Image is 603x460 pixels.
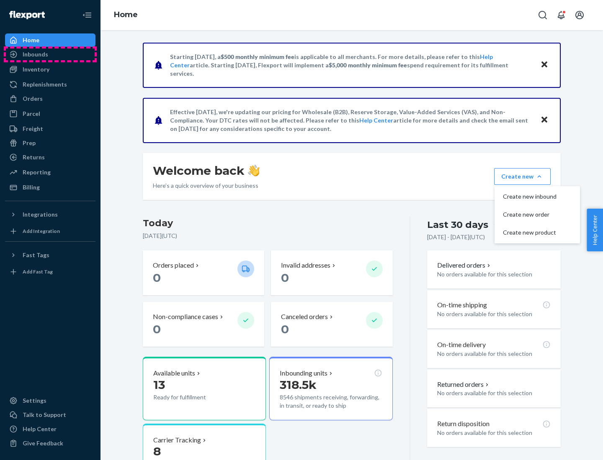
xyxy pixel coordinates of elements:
[114,10,138,19] a: Home
[437,350,551,358] p: No orders available for this selection
[153,444,161,458] span: 8
[221,53,294,60] span: $500 monthly minimum fee
[494,168,551,185] button: Create newCreate new inboundCreate new orderCreate new product
[539,114,550,126] button: Close
[79,7,95,23] button: Close Navigation
[143,250,264,295] button: Orders placed 0
[23,36,39,44] div: Home
[5,122,95,135] a: Freight
[329,61,407,69] span: $5,000 monthly minimum fee
[503,230,557,235] span: Create new product
[23,95,43,103] div: Orders
[437,310,551,318] p: No orders available for this selection
[281,322,289,336] span: 0
[153,271,161,285] span: 0
[587,209,603,251] button: Help Center
[5,208,95,221] button: Integrations
[5,422,95,436] a: Help Center
[5,408,95,422] a: Talk to Support
[107,3,144,27] ol: breadcrumbs
[153,312,218,322] p: Non-compliance cases
[496,224,578,242] button: Create new product
[170,53,532,78] p: Starting [DATE], a is applicable to all merchants. For more details, please refer to this article...
[5,181,95,194] a: Billing
[23,268,53,275] div: Add Fast Tag
[269,357,392,420] button: Inbounding units318.5k8546 shipments receiving, forwarding, in transit, or ready to ship
[437,389,551,397] p: No orders available for this selection
[153,378,165,392] span: 13
[143,302,264,347] button: Non-compliance cases 0
[571,7,588,23] button: Open account menu
[23,50,48,59] div: Inbounds
[5,248,95,262] button: Fast Tags
[23,183,40,192] div: Billing
[271,302,392,347] button: Canceled orders 0
[5,394,95,407] a: Settings
[23,439,63,447] div: Give Feedback
[427,233,485,241] p: [DATE] - [DATE] ( UTC )
[153,322,161,336] span: 0
[437,300,487,310] p: On-time shipping
[153,368,195,378] p: Available units
[5,136,95,150] a: Prep
[5,107,95,120] a: Parcel
[437,429,551,437] p: No orders available for this selection
[23,251,49,259] div: Fast Tags
[496,206,578,224] button: Create new order
[281,271,289,285] span: 0
[143,232,393,240] p: [DATE] ( UTC )
[153,435,201,445] p: Carrier Tracking
[5,225,95,238] a: Add Integration
[553,7,569,23] button: Open notifications
[23,153,45,161] div: Returns
[427,218,488,231] div: Last 30 days
[280,378,317,392] span: 318.5k
[5,265,95,279] a: Add Fast Tag
[23,80,67,89] div: Replenishments
[5,166,95,179] a: Reporting
[5,63,95,76] a: Inventory
[5,33,95,47] a: Home
[23,65,49,74] div: Inventory
[23,227,60,235] div: Add Integration
[503,194,557,199] span: Create new inbound
[143,357,266,420] button: Available units13Ready for fulfillment
[280,393,382,410] p: 8546 shipments receiving, forwarding, in transit, or ready to ship
[23,168,51,176] div: Reporting
[437,380,490,389] button: Returned orders
[23,125,43,133] div: Freight
[248,165,260,176] img: hand-wave emoji
[437,419,490,429] p: Return disposition
[5,78,95,91] a: Replenishments
[5,437,95,450] button: Give Feedback
[496,188,578,206] button: Create new inbound
[23,139,36,147] div: Prep
[280,368,327,378] p: Inbounding units
[9,11,45,19] img: Flexport logo
[23,425,57,433] div: Help Center
[5,92,95,105] a: Orders
[153,393,231,401] p: Ready for fulfillment
[23,110,40,118] div: Parcel
[437,340,486,350] p: On-time delivery
[437,270,551,279] p: No orders available for this selection
[281,312,328,322] p: Canceled orders
[503,212,557,217] span: Create new order
[534,7,551,23] button: Open Search Box
[23,210,58,219] div: Integrations
[153,163,260,178] h1: Welcome back
[143,217,393,230] h3: Today
[437,261,492,270] button: Delivered orders
[539,59,550,71] button: Close
[271,250,392,295] button: Invalid addresses 0
[5,151,95,164] a: Returns
[153,261,194,270] p: Orders placed
[281,261,330,270] p: Invalid addresses
[23,411,66,419] div: Talk to Support
[153,181,260,190] p: Here’s a quick overview of your business
[359,117,393,124] a: Help Center
[23,396,46,405] div: Settings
